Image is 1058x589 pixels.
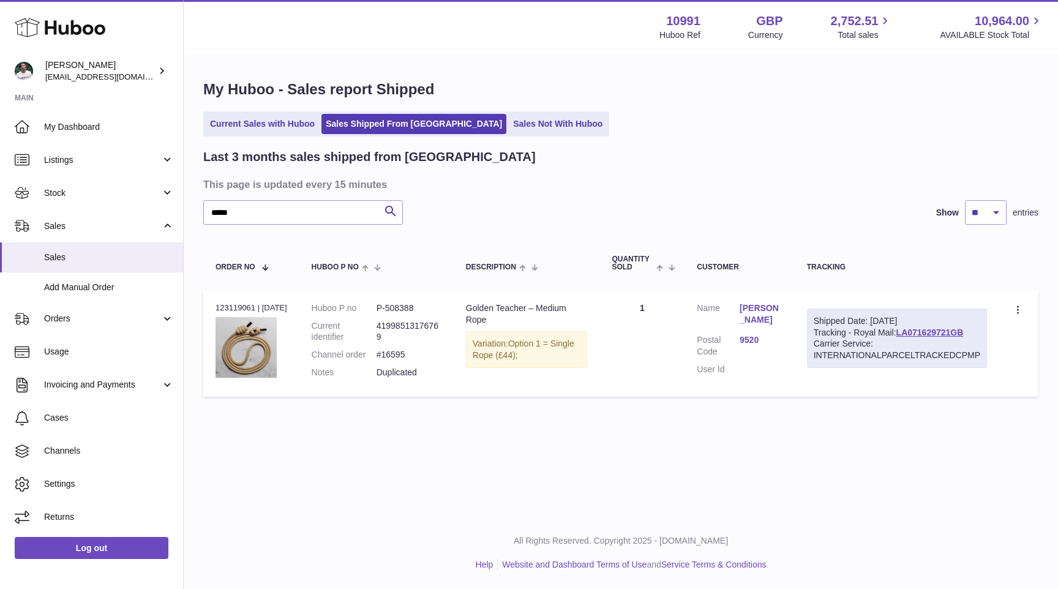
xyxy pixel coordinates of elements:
p: Duplicated [377,367,441,378]
span: Channels [44,445,174,457]
dt: Name [697,302,740,329]
div: Tracking - Royal Mail: [807,309,987,369]
div: Currency [748,29,783,41]
a: LA071629721GB [896,328,964,337]
h2: Last 3 months sales shipped from [GEOGRAPHIC_DATA] [203,149,536,165]
span: Option 1 = Single Rope (£44); [473,339,574,360]
strong: GBP [756,13,782,29]
span: AVAILABLE Stock Total [940,29,1043,41]
li: and [498,559,766,571]
div: Variation: [466,331,588,368]
div: Huboo Ref [659,29,700,41]
a: 9520 [740,334,782,346]
span: Settings [44,478,174,490]
h1: My Huboo - Sales report Shipped [203,80,1038,99]
a: Help [476,560,493,569]
dd: #16595 [377,349,441,361]
span: Stock [44,187,161,199]
div: Golden Teacher – Medium Rope [466,302,588,326]
h3: This page is updated every 15 minutes [203,178,1035,191]
span: Usage [44,346,174,358]
span: Sales [44,252,174,263]
div: Customer [697,263,782,271]
a: Website and Dashboard Terms of Use [502,560,647,569]
dt: Huboo P no [312,302,377,314]
span: entries [1013,207,1038,219]
span: Sales [44,220,161,232]
a: Sales Not With Huboo [509,114,607,134]
p: All Rights Reserved. Copyright 2025 - [DOMAIN_NAME] [193,535,1048,547]
a: 2,752.51 Total sales [831,13,893,41]
span: Description [466,263,516,271]
div: [PERSON_NAME] [45,59,156,83]
span: Add Manual Order [44,282,174,293]
a: Log out [15,537,168,559]
span: Total sales [838,29,892,41]
label: Show [936,207,959,219]
span: Invoicing and Payments [44,379,161,391]
div: Carrier Service: INTERNATIONALPARCELTRACKEDCPMP [814,338,980,361]
dt: User Id [697,364,740,375]
a: [PERSON_NAME] [740,302,782,326]
span: Quantity Sold [612,255,653,271]
a: Current Sales with Huboo [206,114,319,134]
div: Tracking [807,263,987,271]
span: [EMAIL_ADDRESS][DOMAIN_NAME] [45,72,180,81]
div: 123119061 | [DATE] [216,302,287,313]
dt: Notes [312,367,377,378]
dt: Postal Code [697,334,740,358]
div: Shipped Date: [DATE] [814,315,980,327]
td: 1 [599,290,685,397]
a: Sales Shipped From [GEOGRAPHIC_DATA] [321,114,506,134]
dd: 41998513176769 [377,320,441,343]
dd: P-508388 [377,302,441,314]
dt: Current identifier [312,320,377,343]
span: 10,964.00 [975,13,1029,29]
img: timshieff@gmail.com [15,62,33,80]
span: Returns [44,511,174,523]
span: Orders [44,313,161,325]
span: Order No [216,263,255,271]
a: Service Terms & Conditions [661,560,767,569]
span: Huboo P no [312,263,359,271]
img: 109911711102352.png [216,317,277,378]
span: 2,752.51 [831,13,879,29]
strong: 10991 [666,13,700,29]
a: 10,964.00 AVAILABLE Stock Total [940,13,1043,41]
dt: Channel order [312,349,377,361]
span: Listings [44,154,161,166]
span: My Dashboard [44,121,174,133]
span: Cases [44,412,174,424]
